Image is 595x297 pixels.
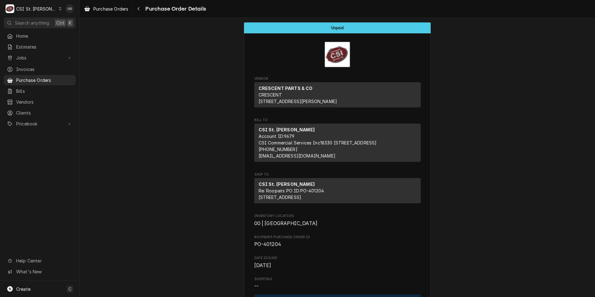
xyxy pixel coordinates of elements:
span: Jobs [16,54,63,61]
div: Date Issued [254,256,421,269]
div: Vendor [254,82,421,110]
div: Status [244,22,431,33]
span: PO-401204 [254,241,281,247]
span: Inventory Location [254,214,421,219]
span: Shipping [254,277,421,282]
strong: CRESCENT PARTS & CO [259,86,313,91]
div: Purchase Order Bill To [254,118,421,165]
a: [EMAIL_ADDRESS][DOMAIN_NAME] [259,153,335,158]
img: Logo [324,41,350,68]
span: Account ID: 9679 [259,134,294,139]
div: CSI St. Louis's Avatar [6,4,14,13]
span: [STREET_ADDRESS] [259,195,302,200]
span: -- [254,283,259,289]
span: [DATE] [254,262,271,268]
span: Date Issued [254,256,421,261]
a: Go to Pricebook [4,119,76,129]
span: CRESCENT [STREET_ADDRESS][PERSON_NAME] [259,92,337,104]
div: Nick Badolato's Avatar [65,4,74,13]
a: Go to Jobs [4,53,76,63]
a: Purchase Orders [4,75,76,85]
strong: CSI St. [PERSON_NAME] [259,181,315,187]
span: Purchase Order Details [143,5,206,13]
div: Purchase Order Vendor [254,76,421,110]
span: Vendor [254,76,421,81]
span: Bill To [254,118,421,123]
span: Clients [16,110,73,116]
div: Ship To [254,178,421,203]
span: Unpaid [331,26,344,30]
span: K [69,20,72,26]
span: Pricebook [16,120,63,127]
span: Invoices [16,66,73,73]
span: Purchase Orders [93,6,128,12]
span: Roopairs Purchase Order ID [254,235,421,240]
div: Purchase Order Ship To [254,172,421,206]
a: Vendors [4,97,76,107]
span: C [68,286,72,292]
div: CSI St. [PERSON_NAME] [16,6,57,12]
div: Ship To [254,178,421,206]
span: Inventory Location [254,220,421,227]
strong: CSI St. [PERSON_NAME] [259,127,315,132]
span: Ship To [254,172,421,177]
a: Go to Help Center [4,256,76,266]
a: Home [4,31,76,41]
span: Bills [16,88,73,94]
span: Vendors [16,99,73,105]
button: Search anythingCtrlK [4,17,76,28]
a: Invoices [4,64,76,74]
a: [PHONE_NUMBER] [259,147,297,152]
div: C [6,4,14,13]
span: Date Issued [254,262,421,269]
a: Go to What's New [4,266,76,277]
a: Purchase Orders [82,4,131,14]
span: What's New [16,268,72,275]
a: Estimates [4,42,76,52]
span: Purchase Orders [16,77,73,83]
span: Search anything [15,20,49,26]
button: Navigate back [134,4,143,14]
span: Help Center [16,257,72,264]
div: Bill To [254,124,421,164]
div: Bill To [254,124,421,162]
div: NB [65,4,74,13]
span: Roopairs Purchase Order ID [254,241,421,248]
span: Create [16,286,30,292]
span: Home [16,33,73,39]
a: Bills [4,86,76,96]
span: Ctrl [56,20,64,26]
span: Estimates [16,44,73,50]
span: 00 | [GEOGRAPHIC_DATA] [254,220,318,226]
div: Roopairs Purchase Order ID [254,235,421,248]
div: Vendor [254,82,421,107]
a: Clients [4,108,76,118]
div: Inventory Location [254,214,421,227]
span: CSI Commercial Services Inc18330 [STREET_ADDRESS] [259,140,377,145]
span: Re: Roopairs PO ID: PO-401204 [259,188,324,193]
